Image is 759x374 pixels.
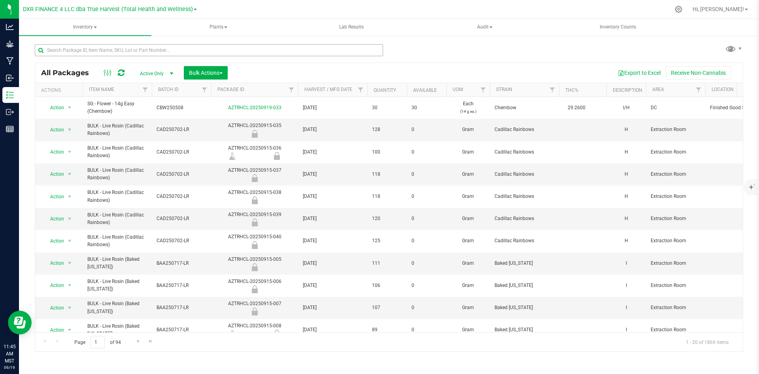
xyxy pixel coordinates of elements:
span: Action [43,213,64,224]
span: Gram [451,193,485,200]
span: Gram [451,126,485,133]
span: Extraction Room [651,237,700,245]
a: Strain [496,87,512,92]
a: Plants [152,19,285,36]
a: AZTRHCL-20250919-033 [228,105,281,110]
span: Extraction Room [651,148,700,156]
span: Cadillac Rainbows [495,148,554,156]
span: 120 [372,215,402,222]
div: Out for Testing [255,330,299,338]
span: Cadillac Rainbows [495,193,554,200]
span: select [65,213,75,224]
a: UOM [453,87,463,92]
span: Bulk Actions [189,70,223,76]
a: Lab Results [285,19,418,36]
span: Gram [451,282,485,289]
iframe: Resource center [8,311,32,334]
div: H [611,192,641,201]
span: BULK - Live Rosin (Baked [US_STATE]) [87,278,147,293]
span: 0 [412,193,442,200]
span: [DATE] [303,193,363,200]
div: H [611,125,641,134]
span: Action [43,235,64,247]
span: CAD250702-LR [157,171,206,178]
span: Gram [451,215,485,222]
span: Baked [US_STATE] [495,260,554,267]
div: I [611,281,641,290]
span: select [65,191,75,202]
a: Description [613,87,642,93]
span: select [65,280,75,291]
div: Out for Testing [210,263,299,271]
inline-svg: Manufacturing [6,57,14,65]
a: Harvest / Mfg Date [304,87,352,92]
span: Action [43,146,64,158]
div: AZTRHCL-20250915-038 [210,189,299,204]
span: BULK - Live Rosin (Baked [US_STATE]) [87,300,147,315]
div: I [611,259,641,268]
a: Area [652,87,664,92]
a: Inventory [19,19,151,36]
span: BAA250717-LR [157,304,206,311]
span: [DATE] [303,260,363,267]
div: Manage settings [674,6,683,13]
span: Lab Results [329,24,374,30]
span: Gram [451,171,485,178]
div: H [611,148,641,157]
span: 107 [372,304,402,311]
div: Out for Testing [210,196,299,204]
span: select [65,302,75,313]
div: Actions [41,87,79,93]
span: Extraction Room [651,126,700,133]
a: Filter [285,83,298,97]
span: 30 [412,104,442,112]
div: AZTRHCL-20250915-037 [210,167,299,182]
button: Bulk Actions [184,66,228,80]
span: Each [451,100,485,115]
span: 128 [372,126,402,133]
span: 1 - 20 of 1869 items [680,336,735,348]
span: 0 [412,304,442,311]
span: Gram [451,326,485,334]
span: Action [43,102,64,113]
span: BULK - Live Rosin (Cadillac Rainbows) [87,189,147,204]
span: [DATE] [303,304,363,311]
span: BULK - Live Rosin (Cadillac Rainbows) [87,234,147,249]
span: BULK - Live Rosin (Baked [US_STATE]) [87,256,147,271]
span: Extraction Room [651,326,700,334]
span: 118 [372,193,402,200]
input: Search Package ID, Item Name, SKU, Lot or Part Number... [35,44,383,56]
div: AZTRHCL-20250915-005 [210,256,299,271]
span: Cadillac Rainbows [495,171,554,178]
span: [DATE] [303,282,363,289]
span: 106 [372,282,402,289]
div: H [611,236,641,245]
span: Cadillac Rainbows [495,126,554,133]
span: Action [43,280,64,291]
span: CAD250702-LR [157,193,206,200]
div: Out for Testing [210,285,299,293]
span: [DATE] [303,148,363,156]
a: Go to the last page [145,336,157,347]
span: 0 [412,126,442,133]
span: Chembow [495,104,554,112]
inline-svg: Outbound [6,108,14,116]
p: 11:45 AM MST [4,343,15,365]
span: BULK - Live Rosin (Baked [US_STATE]) [87,323,147,338]
span: BAA250717-LR [157,282,206,289]
span: select [65,102,75,113]
span: Action [43,124,64,135]
a: Item Name [89,87,114,92]
span: 0 [412,215,442,222]
div: Out for Testing [210,241,299,249]
inline-svg: Reports [6,125,14,133]
span: Action [43,191,64,202]
span: BAA250717-LR [157,326,206,334]
div: H [611,170,641,179]
span: Extraction Room [651,171,700,178]
span: Gram [451,260,485,267]
span: BULK - Live Rosin (Cadillac Rainbows) [87,211,147,226]
p: (14 g ea.) [451,108,485,115]
div: Lab Sample [210,330,255,338]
